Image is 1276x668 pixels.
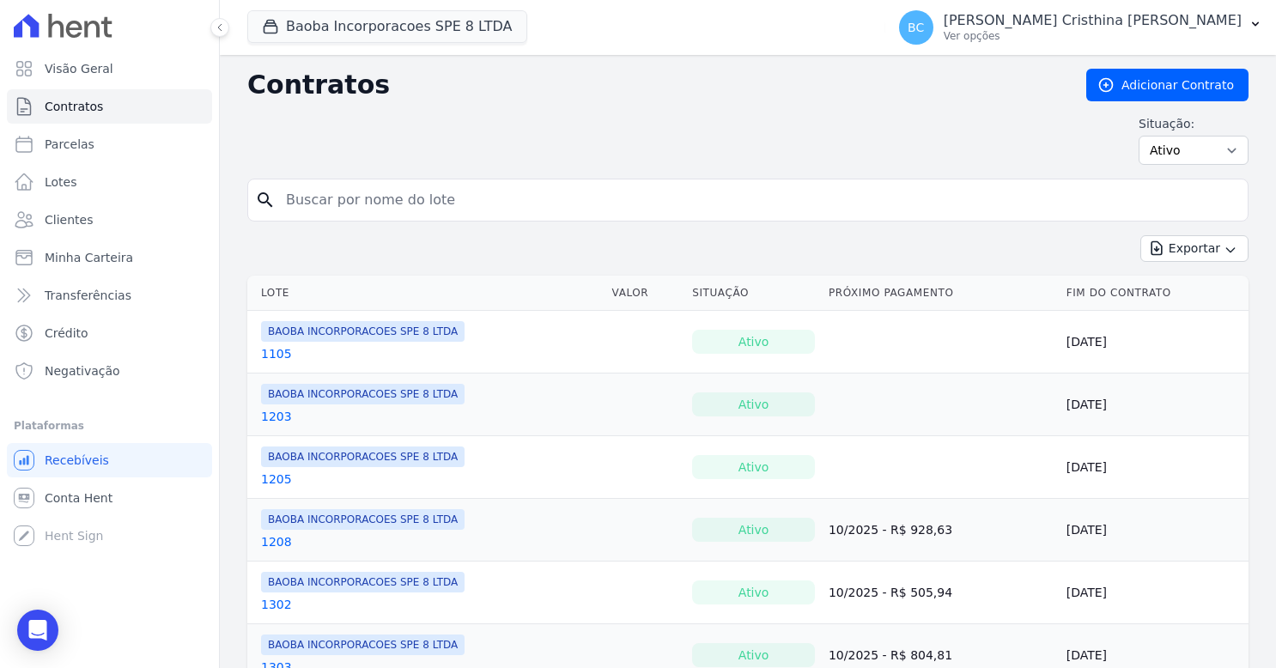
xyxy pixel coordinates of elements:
[7,240,212,275] a: Minha Carteira
[692,643,815,667] div: Ativo
[14,416,205,436] div: Plataformas
[7,127,212,161] a: Parcelas
[45,173,77,191] span: Lotes
[247,10,527,43] button: Baoba Incorporacoes SPE 8 LTDA
[261,509,465,530] span: BAOBA INCORPORACOES SPE 8 LTDA
[45,249,133,266] span: Minha Carteira
[45,211,93,228] span: Clientes
[1060,311,1249,373] td: [DATE]
[45,98,103,115] span: Contratos
[1060,499,1249,562] td: [DATE]
[822,276,1060,311] th: Próximo Pagamento
[7,278,212,313] a: Transferências
[1140,235,1249,262] button: Exportar
[7,481,212,515] a: Conta Hent
[944,12,1242,29] p: [PERSON_NAME] Cristhina [PERSON_NAME]
[45,325,88,342] span: Crédito
[45,489,112,507] span: Conta Hent
[692,580,815,604] div: Ativo
[247,276,605,311] th: Lote
[692,455,815,479] div: Ativo
[7,89,212,124] a: Contratos
[261,321,465,342] span: BAOBA INCORPORACOES SPE 8 LTDA
[1060,436,1249,499] td: [DATE]
[685,276,822,311] th: Situação
[829,586,952,599] a: 10/2025 - R$ 505,94
[45,60,113,77] span: Visão Geral
[7,52,212,86] a: Visão Geral
[7,443,212,477] a: Recebíveis
[605,276,686,311] th: Valor
[255,190,276,210] i: search
[1139,115,1249,132] label: Situação:
[276,183,1241,217] input: Buscar por nome do lote
[247,70,1059,100] h2: Contratos
[45,452,109,469] span: Recebíveis
[1086,69,1249,101] a: Adicionar Contrato
[261,635,465,655] span: BAOBA INCORPORACOES SPE 8 LTDA
[829,648,952,662] a: 10/2025 - R$ 804,81
[45,287,131,304] span: Transferências
[7,203,212,237] a: Clientes
[1060,562,1249,624] td: [DATE]
[1060,276,1249,311] th: Fim do Contrato
[692,330,815,354] div: Ativo
[17,610,58,651] div: Open Intercom Messenger
[261,384,465,404] span: BAOBA INCORPORACOES SPE 8 LTDA
[261,345,292,362] a: 1105
[7,165,212,199] a: Lotes
[829,523,952,537] a: 10/2025 - R$ 928,63
[261,533,292,550] a: 1208
[261,446,465,467] span: BAOBA INCORPORACOES SPE 8 LTDA
[692,518,815,542] div: Ativo
[261,572,465,592] span: BAOBA INCORPORACOES SPE 8 LTDA
[1060,373,1249,436] td: [DATE]
[692,392,815,416] div: Ativo
[7,354,212,388] a: Negativação
[261,408,292,425] a: 1203
[908,21,924,33] span: BC
[45,136,94,153] span: Parcelas
[944,29,1242,43] p: Ver opções
[885,3,1276,52] button: BC [PERSON_NAME] Cristhina [PERSON_NAME] Ver opções
[261,596,292,613] a: 1302
[45,362,120,380] span: Negativação
[7,316,212,350] a: Crédito
[261,471,292,488] a: 1205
